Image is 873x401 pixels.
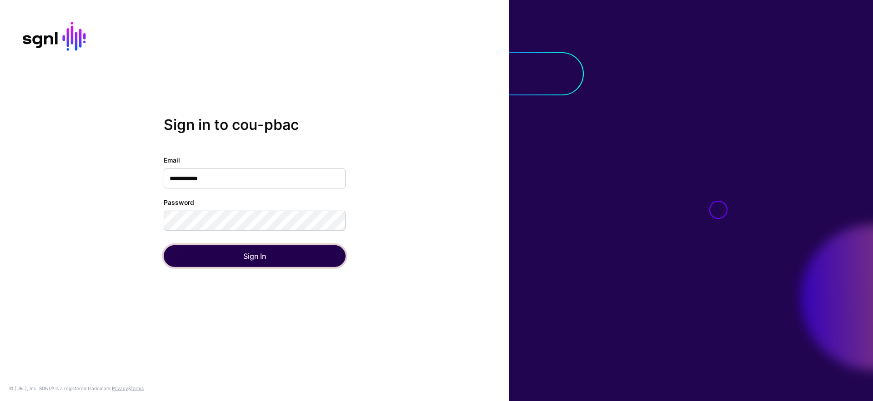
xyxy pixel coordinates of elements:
[112,386,128,391] a: Privacy
[164,116,346,133] h2: Sign in to cou-pbac
[130,386,144,391] a: Terms
[164,198,194,207] label: Password
[164,155,180,165] label: Email
[164,245,346,267] button: Sign In
[9,385,144,392] div: © [URL], Inc. SGNL® is a registered trademark. &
